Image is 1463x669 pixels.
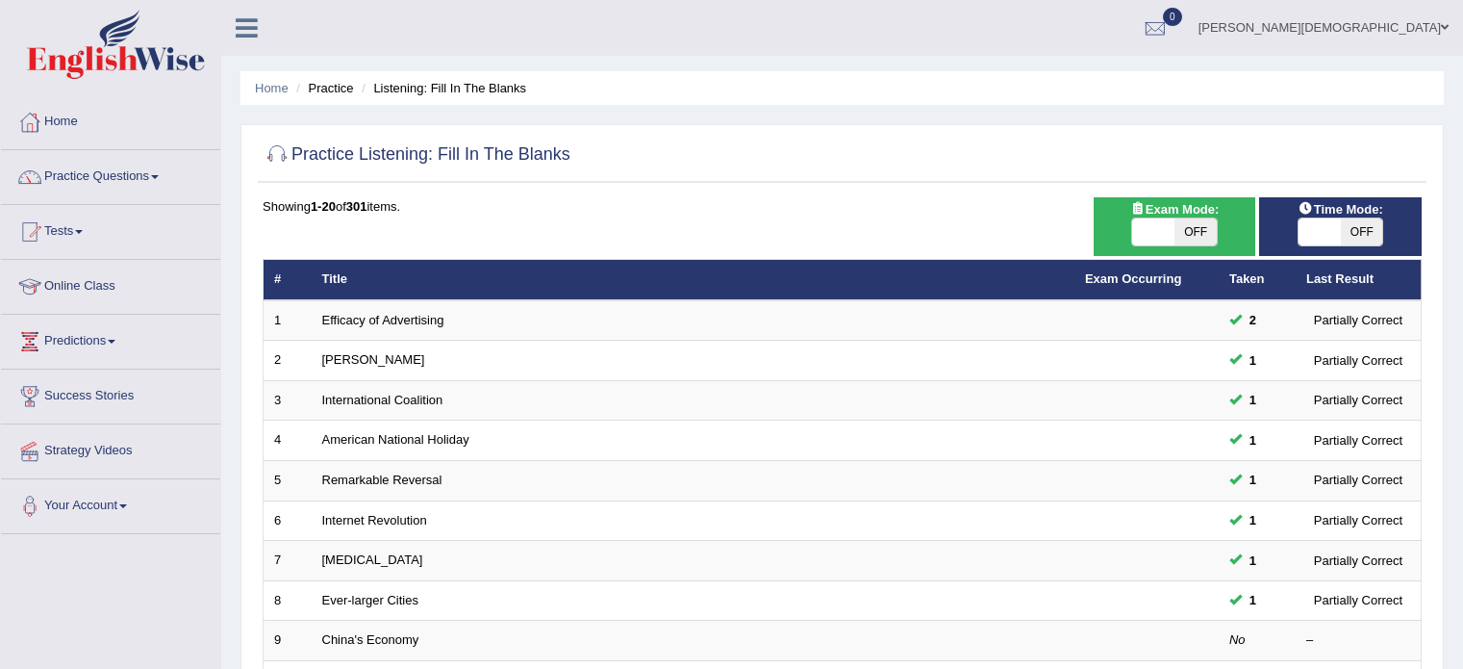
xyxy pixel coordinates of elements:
th: # [264,260,312,300]
td: 9 [264,621,312,661]
div: Show exams occurring in exams [1094,197,1256,256]
span: You can still take this question [1242,510,1264,530]
a: [PERSON_NAME] [322,352,425,367]
span: You can still take this question [1242,551,1264,571]
td: 4 [264,421,312,461]
td: 5 [264,461,312,502]
a: Practice Questions [1,150,220,198]
div: Partially Correct [1306,470,1410,490]
a: Exam Occurring [1085,271,1181,286]
a: Predictions [1,315,220,363]
div: Partially Correct [1306,350,1410,371]
th: Title [312,260,1074,300]
span: You can still take this question [1242,390,1264,410]
a: Efficacy of Advertising [322,313,444,327]
a: [MEDICAL_DATA] [322,553,423,567]
div: Partially Correct [1306,390,1410,410]
div: Partially Correct [1306,551,1410,571]
td: 6 [264,501,312,541]
span: Time Mode: [1291,199,1391,219]
span: You can still take this question [1242,310,1264,330]
a: Home [1,95,220,143]
a: Remarkable Reversal [322,473,442,487]
a: Strategy Videos [1,425,220,473]
span: Exam Mode: [1122,199,1226,219]
div: – [1306,631,1410,650]
span: OFF [1174,219,1217,245]
div: Showing of items. [263,197,1422,216]
a: Home [255,81,289,95]
td: 8 [264,580,312,621]
a: Your Account [1,479,220,527]
div: Partially Correct [1306,430,1410,450]
th: Last Result [1296,260,1422,300]
span: OFF [1341,219,1383,245]
em: No [1229,632,1246,647]
b: 301 [346,199,367,214]
a: China's Economy [322,632,419,647]
div: Partially Correct [1306,590,1410,610]
a: Ever-larger Cities [322,593,418,607]
span: 0 [1163,8,1182,26]
div: Partially Correct [1306,310,1410,330]
span: You can still take this question [1242,350,1264,371]
td: 3 [264,380,312,421]
th: Taken [1219,260,1296,300]
a: Internet Revolution [322,513,427,527]
span: You can still take this question [1242,590,1264,610]
a: International Coalition [322,393,443,407]
div: Partially Correct [1306,510,1410,530]
li: Listening: Fill In The Blanks [357,79,526,97]
td: 1 [264,300,312,341]
span: You can still take this question [1242,430,1264,450]
a: Online Class [1,260,220,308]
td: 7 [264,541,312,581]
td: 2 [264,341,312,381]
li: Practice [291,79,353,97]
a: American National Holiday [322,432,469,447]
a: Tests [1,205,220,253]
span: You can still take this question [1242,470,1264,490]
b: 1-20 [311,199,336,214]
h2: Practice Listening: Fill In The Blanks [263,141,570,169]
a: Success Stories [1,370,220,418]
